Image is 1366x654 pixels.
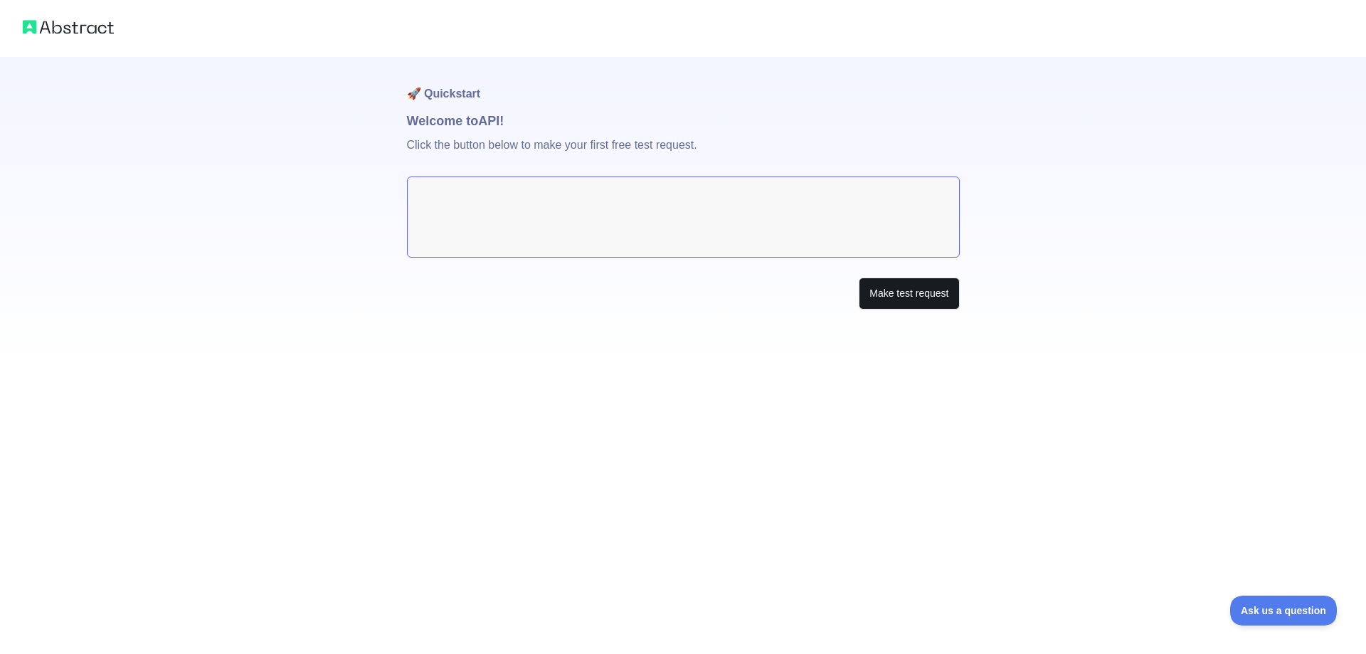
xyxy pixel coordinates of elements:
h1: 🚀 Quickstart [407,57,960,111]
p: Click the button below to make your first free test request. [407,131,960,176]
button: Make test request [859,278,959,310]
iframe: Toggle Customer Support [1230,596,1338,626]
img: Abstract logo [23,17,114,37]
h1: Welcome to API! [407,111,960,131]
